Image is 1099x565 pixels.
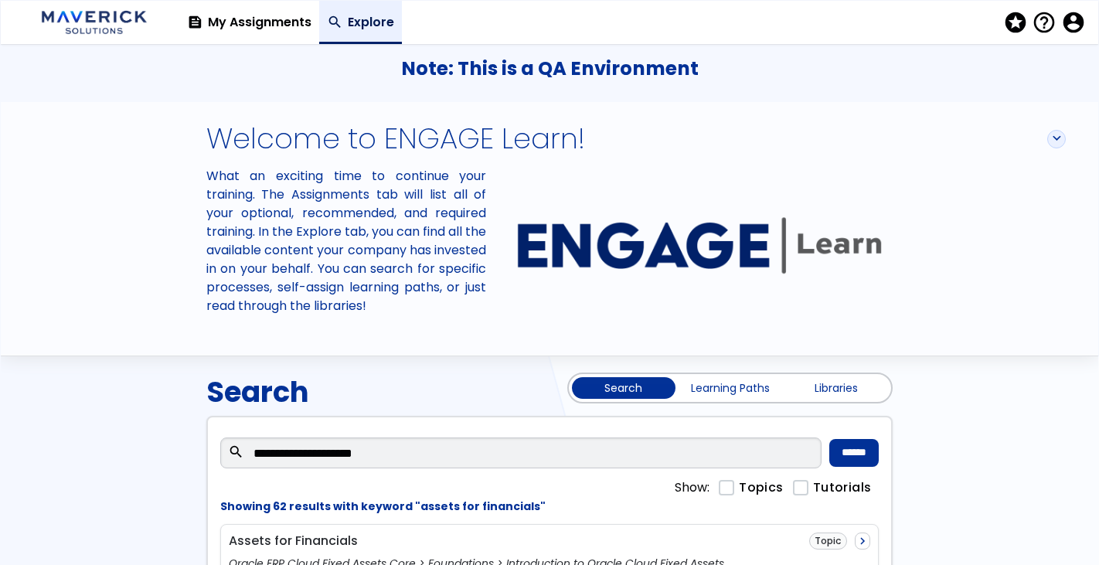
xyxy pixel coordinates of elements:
div: Assets for Financials [229,534,358,548]
a: Explore [319,1,402,44]
h1: Welcome to ENGAGE Learn! [206,122,585,155]
label: Topics [731,481,783,495]
div: Topic [809,533,847,550]
span: stars [1003,12,1025,34]
h1: Search [206,376,309,409]
a: Search [572,377,675,399]
button: Account [1061,12,1083,34]
span: Show: [675,481,709,495]
label: Tutorials [805,481,871,495]
button: Help [1032,12,1061,34]
img: organization banner [506,211,893,279]
span: expand_more [1049,131,1065,146]
span: search [327,15,343,30]
span: account [1061,12,1083,34]
span: feed [187,15,203,30]
img: Logo [36,5,152,39]
h3: Note: This is a QA Environment [1,58,1098,80]
nav: Navigation Links [179,1,1090,44]
button: stars [1003,7,1033,39]
a: My Assignments [179,1,319,44]
span: help [1032,12,1053,34]
span: search [228,445,244,460]
h6: Showing 62 results with keyword "assets for financials" [220,500,879,512]
a: Libraries [784,377,888,399]
span: navigate_next [856,535,869,547]
a: Learning Paths [679,377,782,399]
div: What an exciting time to continue your training. The Assignments tab will list all of your option... [206,167,487,315]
